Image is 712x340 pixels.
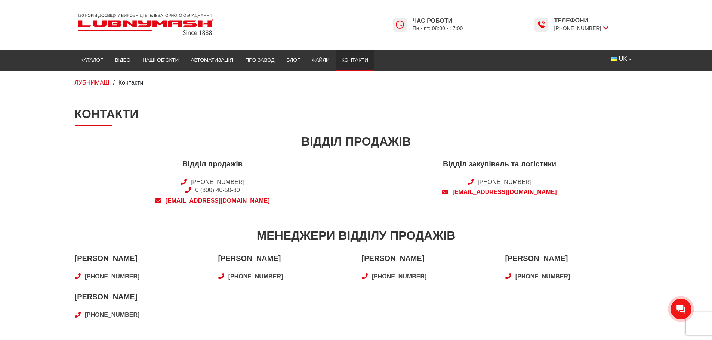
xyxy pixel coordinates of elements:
[75,107,638,125] h1: Контакти
[611,57,617,61] img: Українська
[195,187,240,193] a: 0 (800) 40-50-80
[505,253,638,268] span: [PERSON_NAME]
[75,79,110,86] a: ЛУБНИМАШ
[362,253,494,268] span: [PERSON_NAME]
[554,25,608,32] span: [PHONE_NUMBER]
[336,52,374,68] a: Контакти
[386,159,613,174] span: Відділ закупівель та логістики
[185,52,239,68] a: Автоматизація
[362,272,494,281] a: [PHONE_NUMBER]
[113,79,114,86] span: /
[395,20,404,29] img: Lubnymash time icon
[413,17,463,25] span: Час роботи
[306,52,336,68] a: Файли
[218,253,351,268] span: [PERSON_NAME]
[118,79,144,86] span: Контакти
[505,272,638,281] a: [PHONE_NUMBER]
[75,133,638,150] div: Відділ продажів
[136,52,185,68] a: Наші об’єкти
[109,52,137,68] a: Відео
[554,16,608,25] span: Телефони
[218,272,351,281] a: [PHONE_NUMBER]
[99,197,326,205] a: [EMAIL_ADDRESS][DOMAIN_NAME]
[75,272,207,281] a: [PHONE_NUMBER]
[280,52,306,68] a: Блог
[537,20,546,29] img: Lubnymash time icon
[239,52,280,68] a: Про завод
[478,179,531,185] a: [PHONE_NUMBER]
[75,311,207,319] a: [PHONE_NUMBER]
[191,179,244,185] a: [PHONE_NUMBER]
[75,52,109,68] a: Каталог
[386,188,613,196] a: [EMAIL_ADDRESS][DOMAIN_NAME]
[413,25,463,32] span: Пн - пт: 08:00 - 17:00
[619,55,627,63] span: UK
[75,253,207,268] span: [PERSON_NAME]
[605,52,637,66] button: UK
[75,10,217,38] img: Lubnymash
[75,227,638,244] div: Менеджери відділу продажів
[99,159,326,174] span: Відділ продажів
[75,291,207,306] span: [PERSON_NAME]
